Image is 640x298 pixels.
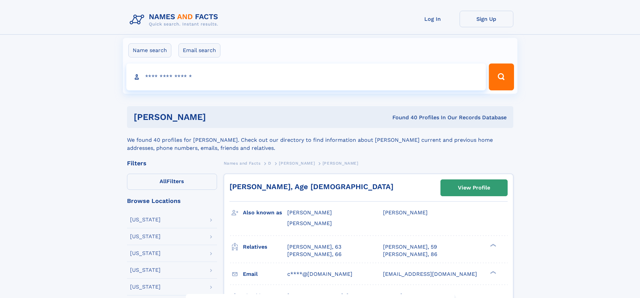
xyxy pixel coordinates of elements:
label: Email search [178,43,220,57]
span: [EMAIL_ADDRESS][DOMAIN_NAME] [383,271,477,277]
button: Search Button [489,63,514,90]
div: View Profile [458,180,490,196]
div: [US_STATE] [130,234,161,239]
a: [PERSON_NAME], Age [DEMOGRAPHIC_DATA] [229,182,393,191]
span: [PERSON_NAME] [287,220,332,226]
h3: Also known as [243,207,287,218]
h1: [PERSON_NAME] [134,113,299,121]
h3: Relatives [243,241,287,253]
label: Filters [127,174,217,190]
a: [PERSON_NAME] [279,159,315,167]
label: Name search [128,43,171,57]
div: ❯ [488,243,497,247]
div: We found 40 profiles for [PERSON_NAME]. Check out our directory to find information about [PERSON... [127,128,513,152]
a: [PERSON_NAME], 66 [287,251,342,258]
img: Logo Names and Facts [127,11,224,29]
h3: Email [243,268,287,280]
a: [PERSON_NAME], 63 [287,243,341,251]
div: [US_STATE] [130,217,161,222]
a: Sign Up [460,11,513,27]
span: [PERSON_NAME] [323,161,358,166]
span: [PERSON_NAME] [287,209,332,216]
a: Log In [406,11,460,27]
span: [PERSON_NAME] [279,161,315,166]
a: [PERSON_NAME], 59 [383,243,437,251]
div: [US_STATE] [130,284,161,290]
div: Filters [127,160,217,166]
div: Browse Locations [127,198,217,204]
a: [PERSON_NAME], 86 [383,251,437,258]
span: All [160,178,167,184]
span: [PERSON_NAME] [383,209,428,216]
input: search input [126,63,486,90]
span: D [268,161,271,166]
div: [US_STATE] [130,267,161,273]
div: ❯ [488,270,497,274]
div: Found 40 Profiles In Our Records Database [299,114,507,121]
a: Names and Facts [224,159,261,167]
div: [US_STATE] [130,251,161,256]
a: View Profile [441,180,507,196]
a: D [268,159,271,167]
